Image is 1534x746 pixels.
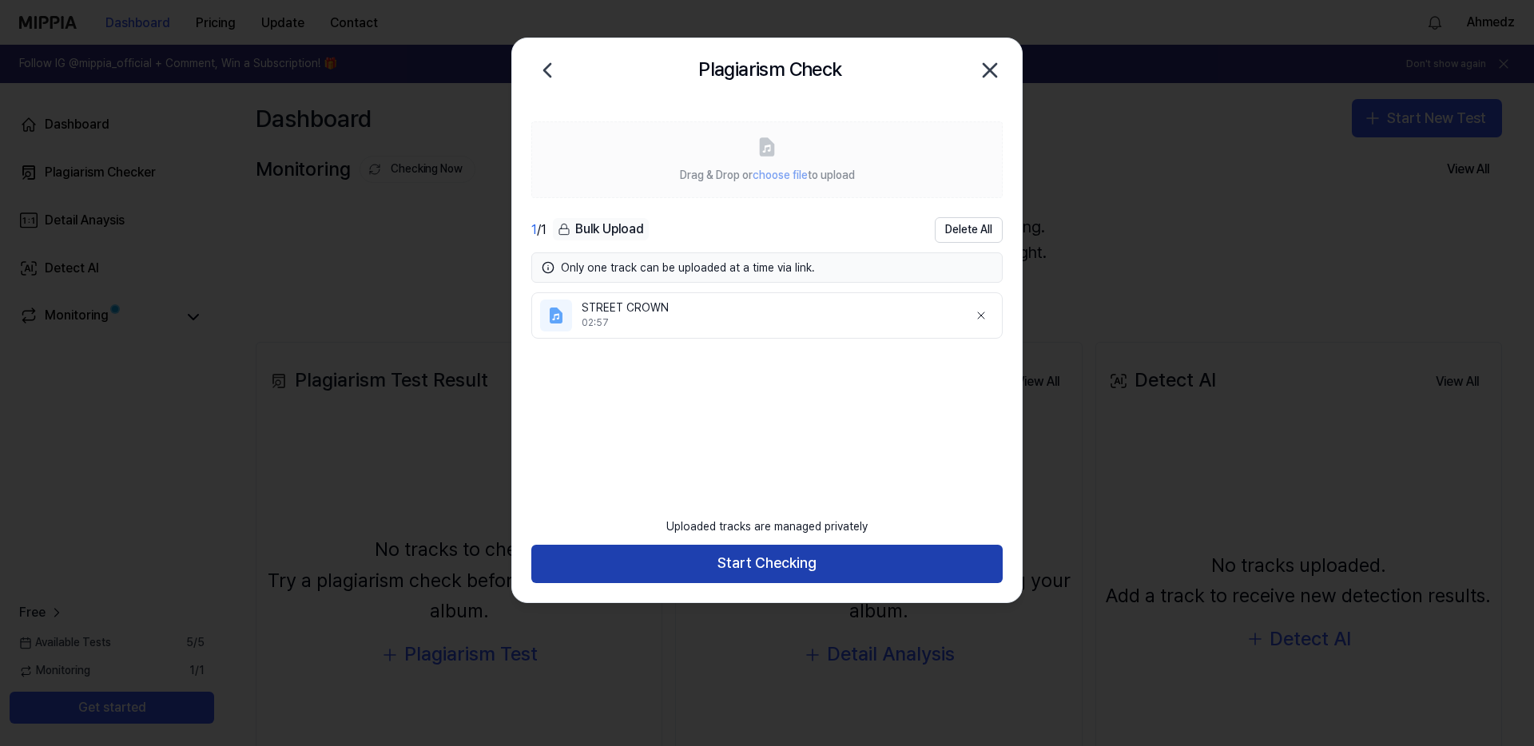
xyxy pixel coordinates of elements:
[680,169,855,181] span: Drag & Drop or to upload
[561,260,992,276] div: Only one track can be uploaded at a time via link.
[657,510,877,545] div: Uploaded tracks are managed privately
[582,316,956,330] div: 02:57
[553,218,649,241] button: Bulk Upload
[582,300,956,316] div: STREET CROWN
[531,545,1003,583] button: Start Checking
[753,169,808,181] span: choose file
[531,220,546,240] div: / 1
[531,222,537,237] span: 1
[935,217,1003,243] button: Delete All
[698,54,841,85] h2: Plagiarism Check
